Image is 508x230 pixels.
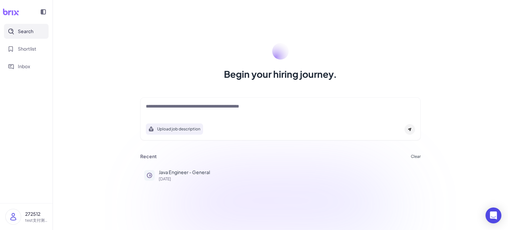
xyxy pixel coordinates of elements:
[25,210,47,217] p: 272512
[146,123,203,135] button: Search using job description
[224,68,337,81] h1: Begin your hiring journey.
[140,165,421,185] button: Java Engineer - General[DATE]
[140,154,157,160] h3: Recent
[6,209,21,224] img: user_logo.png
[25,217,47,223] p: test支付测试3
[4,59,49,74] button: Inbox
[4,41,49,56] button: Shortlist
[18,28,33,35] span: Search
[18,45,36,52] span: Shortlist
[4,24,49,39] button: Search
[18,63,30,70] span: Inbox
[486,207,501,223] div: Open Intercom Messenger
[159,177,417,181] p: [DATE]
[411,155,421,159] button: Clear
[159,169,417,176] p: Java Engineer - General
